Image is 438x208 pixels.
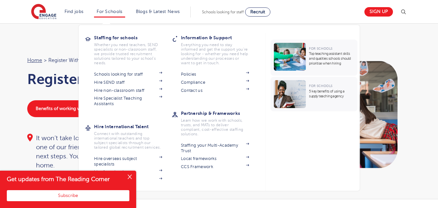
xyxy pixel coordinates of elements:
[94,96,162,106] a: Hire Specialist Teaching Assistants
[94,156,162,167] a: Hire overseas subject specialists
[65,9,84,14] a: Find jobs
[94,43,162,65] p: Whether you need teachers, SEND specialists or non-classroom staff, we provide trusted recruitmen...
[27,57,42,63] a: Home
[181,143,249,153] a: Staffing your Multi-Academy Trust
[364,7,393,17] a: Sign up
[31,4,56,20] img: Engage Education
[94,131,162,150] p: Connect with outstanding international teachers and top subject specialists through our tailored ...
[44,57,47,63] span: >
[270,40,359,76] a: For SchoolsTop teaching assistant skills and qualities schools should prioritise when hiring
[181,109,259,118] h3: Partnership & Frameworks
[181,109,259,136] a: Partnership & FrameworksLearn how we work with schools, trusts, and MATs to deliver compliant, co...
[7,190,129,201] button: Subscribe
[181,72,249,77] a: Policies
[181,118,249,136] p: Learn how we work with schools, trusts, and MATs to deliver compliant, cost-effective staffing so...
[94,122,172,150] a: Hire International TalentConnect with outstanding international teachers and top subject speciali...
[94,33,172,65] a: Staffing for schoolsWhether you need teachers, SEND specialists or non-classroom staff, we provid...
[97,9,122,14] a: For Schools
[181,33,259,65] a: Information & SupportEverything you need to stay informed and get the support you’re looking for ...
[309,47,332,50] span: For Schools
[94,88,162,93] a: Hire non-classroom staff
[181,43,249,65] p: Everything you need to stay informed and get the support you’re looking for - whether you need he...
[48,56,87,65] span: Register with us
[181,33,259,42] h3: Information & Support
[94,33,172,42] h3: Staffing for schools
[27,134,213,170] div: It won’t take long. We just need a few brief details and then one of our friendly team members wi...
[27,56,213,65] nav: breadcrumb
[94,122,172,131] h3: Hire International Talent
[181,88,249,93] a: Contact us
[27,71,213,87] h1: Register with us [DATE]!
[181,156,249,161] a: Local frameworks
[7,175,123,183] h4: Get updates from The Reading Corner
[202,10,244,14] span: Schools looking for staff
[309,89,354,99] p: 5 key benefits of using a supply teaching agency
[94,169,162,175] a: iday for schools
[136,9,180,14] a: Blogs & Latest News
[181,80,249,85] a: Compliance
[181,164,249,169] a: CCS Framework
[27,100,100,117] a: Benefits of working with us
[270,77,359,111] a: For Schools5 key benefits of using a supply teaching agency
[123,171,136,184] button: Close
[309,51,354,66] p: Top teaching assistant skills and qualities schools should prioritise when hiring
[245,7,270,17] a: Recruit
[309,84,332,88] span: For Schools
[94,72,162,77] a: Schools looking for staff
[250,9,265,14] span: Recruit
[94,80,162,85] a: Hire SEND staff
